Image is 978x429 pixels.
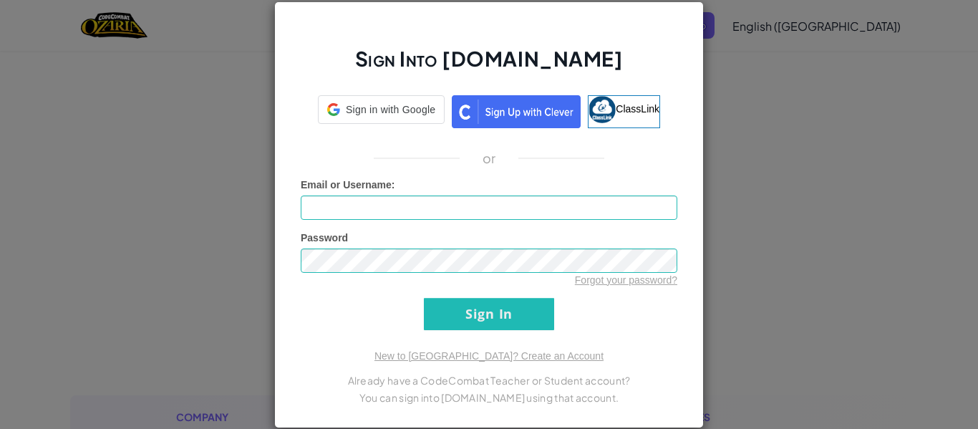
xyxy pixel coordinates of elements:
span: Sign in with Google [346,102,435,117]
a: Forgot your password? [575,274,677,286]
a: Sign in with Google [318,95,445,128]
div: Sign in with Google [318,95,445,124]
img: classlink-logo-small.png [589,96,616,123]
label: : [301,178,395,192]
img: clever_sso_button@2x.png [452,95,581,128]
p: or [483,150,496,167]
p: You can sign into [DOMAIN_NAME] using that account. [301,389,677,406]
p: Already have a CodeCombat Teacher or Student account? [301,372,677,389]
span: Email or Username [301,179,392,191]
a: New to [GEOGRAPHIC_DATA]? Create an Account [374,350,604,362]
input: Sign In [424,298,554,330]
span: Password [301,232,348,244]
span: ClassLink [616,102,659,114]
h2: Sign Into [DOMAIN_NAME] [301,45,677,87]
